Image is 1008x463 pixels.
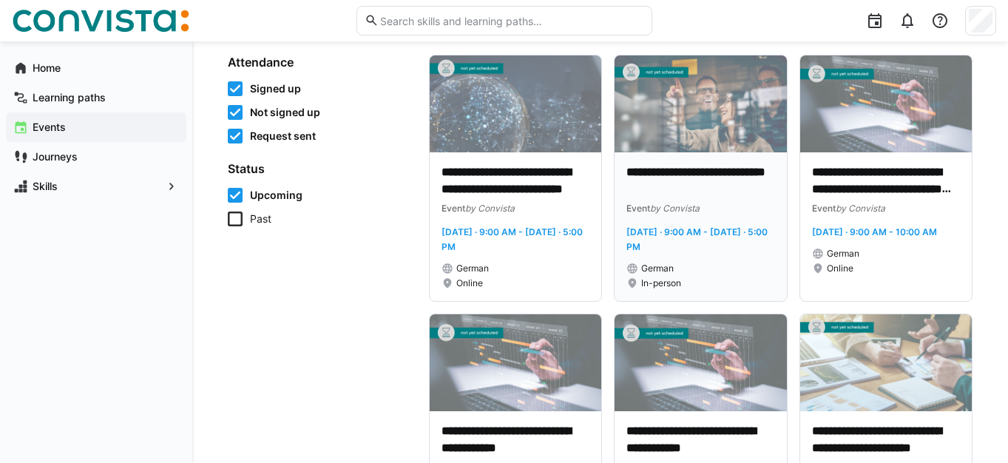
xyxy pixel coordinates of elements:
span: Upcoming [250,188,302,203]
img: image [615,314,786,411]
span: [DATE] · 9:00 AM - [DATE] · 5:00 PM [442,226,583,252]
img: image [800,55,972,152]
img: image [430,314,601,411]
span: [DATE] · 9:00 AM - [DATE] · 5:00 PM [626,226,768,252]
h4: Status [228,161,411,176]
span: Signed up [250,81,301,96]
span: In-person [641,277,681,289]
span: German [641,263,674,274]
span: German [456,263,489,274]
img: image [800,314,972,411]
span: by Convista [836,203,885,214]
span: Online [456,277,483,289]
span: Event [812,203,836,214]
span: Online [827,263,853,274]
span: Past [250,212,271,226]
span: by Convista [465,203,515,214]
span: by Convista [650,203,700,214]
img: image [430,55,601,152]
span: Request sent [250,129,316,143]
span: Event [442,203,465,214]
h4: Attendance [228,55,411,70]
span: Not signed up [250,105,320,120]
span: [DATE] · 9:00 AM - 10:00 AM [812,226,937,237]
img: image [615,55,786,152]
input: Search skills and learning paths… [379,14,643,27]
span: German [827,248,859,260]
span: Event [626,203,650,214]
